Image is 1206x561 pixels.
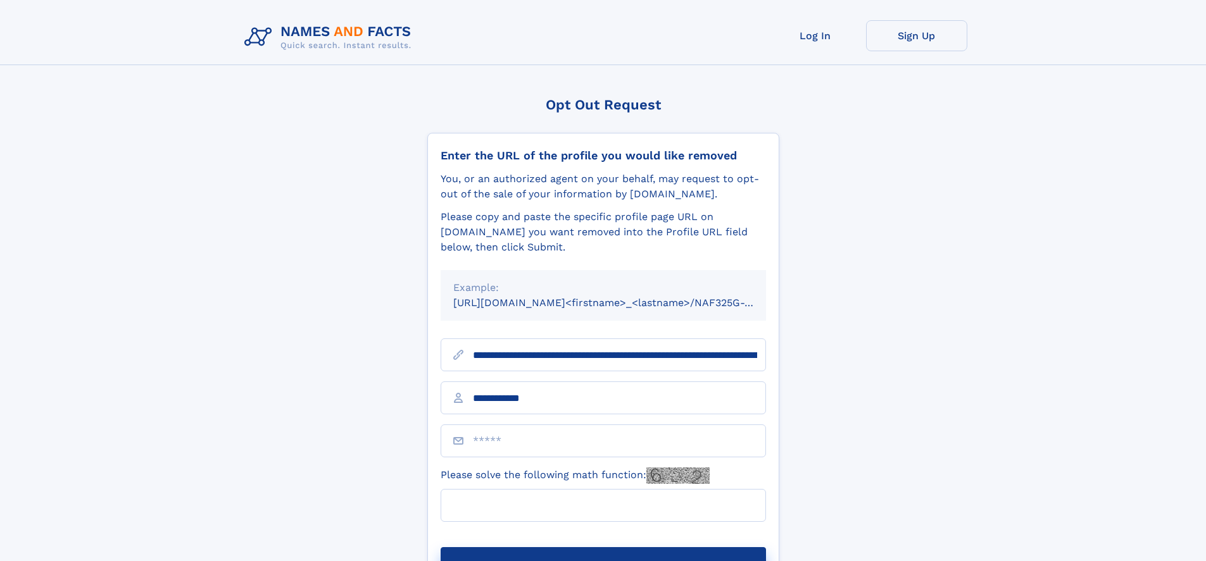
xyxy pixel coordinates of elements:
div: Opt Out Request [427,97,779,113]
a: Log In [765,20,866,51]
div: Example: [453,280,753,295]
div: Please copy and paste the specific profile page URL on [DOMAIN_NAME] you want removed into the Pr... [441,209,766,255]
img: Logo Names and Facts [239,20,422,54]
small: [URL][DOMAIN_NAME]<firstname>_<lastname>/NAF325G-xxxxxxxx [453,297,790,309]
label: Please solve the following math function: [441,467,710,484]
a: Sign Up [866,20,967,51]
div: You, or an authorized agent on your behalf, may request to opt-out of the sale of your informatio... [441,171,766,202]
div: Enter the URL of the profile you would like removed [441,149,766,163]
